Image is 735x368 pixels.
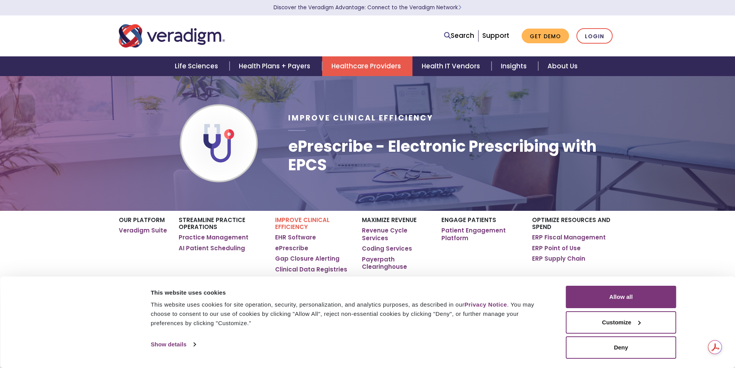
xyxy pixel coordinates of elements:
a: Payerpath Clearinghouse [362,256,429,271]
a: Veradigm Suite [119,227,167,234]
a: ERP Supply Chain [532,255,585,263]
img: Veradigm logo [119,23,225,49]
a: EHR Software [275,234,316,241]
a: Clinical Data Registries [275,266,347,273]
a: Revenue Cycle Services [362,227,429,242]
button: Deny [566,336,676,359]
span: Learn More [458,4,461,11]
a: Gap Closure Alerting [275,255,340,263]
a: Support [482,31,509,40]
span: Improve Clinical Efficiency [288,113,433,123]
a: Coding Services [362,245,412,253]
a: Health IT Vendors [412,56,492,76]
a: Health Plans + Payers [230,56,322,76]
button: Customize [566,311,676,334]
div: This website uses cookies [151,288,549,297]
a: Get Demo [522,29,569,44]
a: Privacy Notice [465,301,507,308]
a: Discover the Veradigm Advantage: Connect to the Veradigm NetworkLearn More [274,4,461,11]
a: Login [576,28,613,44]
a: Insights [492,56,538,76]
a: ERP Point of Use [532,244,581,252]
a: Practice Management [179,234,248,241]
button: Allow all [566,286,676,308]
a: eChart Courier [275,276,321,284]
a: Patient Engagement Platform [441,227,520,242]
a: ePrescribe [275,244,308,252]
a: AI Patient Scheduling [179,244,245,252]
a: Search [444,31,474,41]
a: Healthcare Providers [322,56,412,76]
div: This website uses cookies for site operation, security, personalization, and analytics purposes, ... [151,300,549,328]
a: Show details [151,339,196,350]
a: ERP Fiscal Management [532,234,606,241]
a: Life Sciences [166,56,230,76]
h1: ePrescribe - Electronic Prescribing with EPCS [288,137,616,174]
a: About Us [538,56,587,76]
